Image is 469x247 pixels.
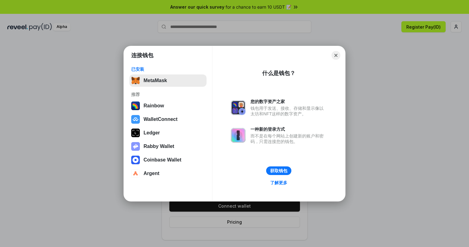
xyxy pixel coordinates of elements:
div: 一种新的登录方式 [250,126,327,132]
div: 什么是钱包？ [262,70,295,77]
div: 钱包用于发送、接收、存储和显示像以太坊和NFT这样的数字资产。 [250,106,327,117]
img: svg+xml,%3Csvg%20xmlns%3D%22http%3A%2F%2Fwww.w3.org%2F2000%2Fsvg%22%20fill%3D%22none%22%20viewBox... [131,142,140,151]
img: svg+xml,%3Csvg%20width%3D%2228%22%20height%3D%2228%22%20viewBox%3D%220%200%2028%2028%22%20fill%3D... [131,169,140,178]
img: svg+xml,%3Csvg%20width%3D%2228%22%20height%3D%2228%22%20viewBox%3D%220%200%2028%2028%22%20fill%3D... [131,156,140,164]
img: svg+xml,%3Csvg%20xmlns%3D%22http%3A%2F%2Fwww.w3.org%2F2000%2Fsvg%22%20fill%3D%22none%22%20viewBox... [231,100,246,115]
button: Close [332,51,340,60]
button: Argent [129,167,207,180]
div: Rainbow [144,103,164,109]
button: Rainbow [129,100,207,112]
div: Coinbase Wallet [144,157,181,163]
button: 获取钱包 [266,166,291,175]
img: svg+xml,%3Csvg%20width%3D%2228%22%20height%3D%2228%22%20viewBox%3D%220%200%2028%2028%22%20fill%3D... [131,115,140,124]
div: MetaMask [144,78,167,83]
button: Ledger [129,127,207,139]
img: svg+xml,%3Csvg%20xmlns%3D%22http%3A%2F%2Fwww.w3.org%2F2000%2Fsvg%22%20fill%3D%22none%22%20viewBox... [231,128,246,143]
img: svg+xml,%3Csvg%20xmlns%3D%22http%3A%2F%2Fwww.w3.org%2F2000%2Fsvg%22%20width%3D%2228%22%20height%3... [131,129,140,137]
div: 您的数字资产之家 [250,99,327,104]
div: 了解更多 [270,180,287,185]
div: 推荐 [131,92,205,97]
a: 了解更多 [266,179,291,187]
div: WalletConnect [144,117,178,122]
div: Argent [144,171,160,176]
img: svg+xml,%3Csvg%20fill%3D%22none%22%20height%3D%2233%22%20viewBox%3D%220%200%2035%2033%22%20width%... [131,76,140,85]
div: 获取钱包 [270,168,287,173]
button: WalletConnect [129,113,207,125]
div: 已安装 [131,66,205,72]
button: Rabby Wallet [129,140,207,153]
div: 而不是在每个网站上创建新的账户和密码，只需连接您的钱包。 [250,133,327,144]
img: svg+xml,%3Csvg%20width%3D%22120%22%20height%3D%22120%22%20viewBox%3D%220%200%20120%20120%22%20fil... [131,102,140,110]
div: Rabby Wallet [144,144,174,149]
button: MetaMask [129,74,207,87]
button: Coinbase Wallet [129,154,207,166]
h1: 连接钱包 [131,52,153,59]
div: Ledger [144,130,160,136]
